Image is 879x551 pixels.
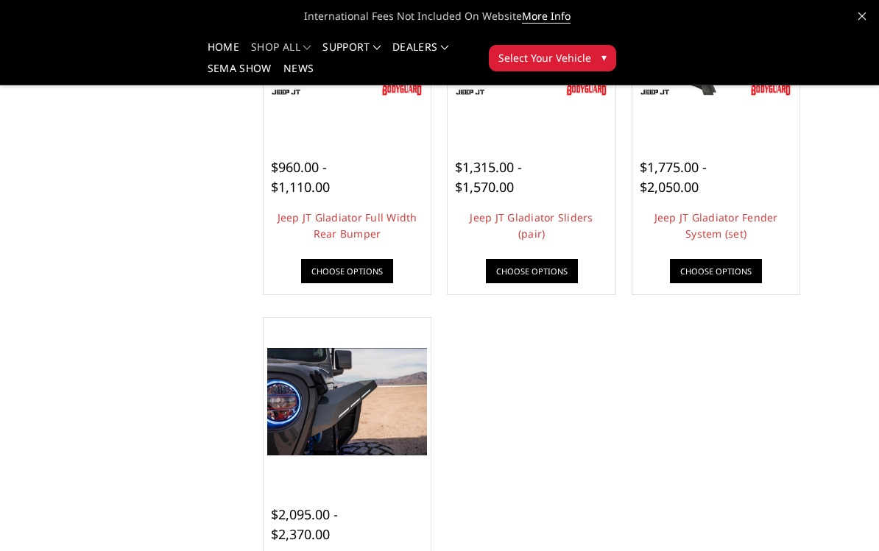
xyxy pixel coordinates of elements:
[267,321,428,482] a: Jeep JT Gladiator Fender System (set) - Wide Version Jeep JT Gladiator Fender System (set) - Wide...
[470,210,593,241] a: Jeep JT Gladiator Sliders (pair)
[601,49,607,65] span: ▾
[654,210,778,241] a: Jeep JT Gladiator Fender System (set)
[489,45,616,71] button: Select Your Vehicle
[208,63,272,85] a: SEMA Show
[301,259,393,283] a: Choose Options
[486,259,578,283] a: Choose Options
[208,42,239,63] a: Home
[498,50,591,65] span: Select Your Vehicle
[522,9,571,24] a: More Info
[271,158,330,196] span: $960.00 - $1,110.00
[278,210,417,241] a: Jeep JT Gladiator Full Width Rear Bumper
[283,63,314,85] a: News
[392,42,448,63] a: Dealers
[640,158,707,196] span: $1,775.00 - $2,050.00
[670,259,762,283] a: Choose Options
[79,1,800,31] span: International Fees Not Included On Website
[251,42,311,63] a: shop all
[322,42,381,63] a: Support
[271,505,338,543] span: $2,095.00 - $2,370.00
[267,348,428,456] img: Jeep JT Gladiator Fender System (set) - Wide Version
[455,158,522,196] span: $1,315.00 - $1,570.00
